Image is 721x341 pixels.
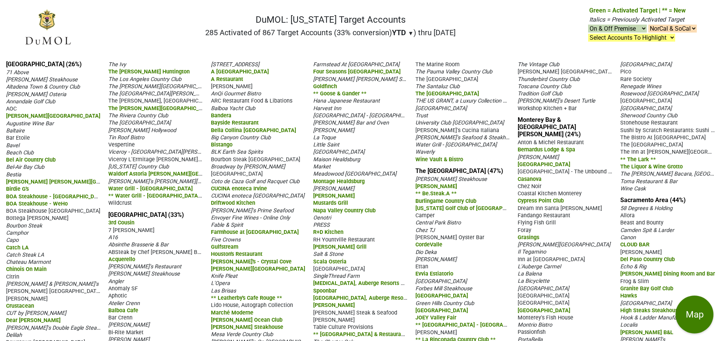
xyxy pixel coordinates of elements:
span: CordeValle [415,241,442,248]
span: Driftwood Kitchen [211,200,255,206]
span: Montrio Bistro [518,322,552,328]
a: [GEOGRAPHIC_DATA] (26%) [6,61,82,68]
span: Citrin [6,274,19,280]
span: Broadway by [PERSON_NAME] [211,163,285,170]
span: Rosewood [GEOGRAPHIC_DATA] [620,90,699,97]
span: Bella Collina [GEOGRAPHIC_DATA] [211,127,296,134]
span: [GEOGRAPHIC_DATA] [518,293,570,299]
span: Localis [620,322,637,328]
span: Foray [518,227,531,234]
span: [PERSON_NAME] Osteria [6,91,66,98]
span: CUT by [PERSON_NAME] [6,310,66,316]
span: [PERSON_NAME] [313,193,355,199]
span: Hook & Ladder Manufacturing Co [620,315,702,321]
span: Forbes Mill Steakhouse [415,285,472,292]
span: Flying Fish Grill [518,220,556,226]
span: [GEOGRAPHIC_DATA] [415,293,468,299]
span: [PERSON_NAME] Steakhouse [415,176,487,182]
span: [PERSON_NAME] Steakhouse [108,271,180,277]
span: [GEOGRAPHIC_DATA] [415,307,468,314]
span: [PERSON_NAME][GEOGRAPHIC_DATA] [6,113,100,119]
span: Hawks [620,293,637,299]
span: [GEOGRAPHIC_DATA] [620,98,672,104]
span: Camden Spit & Larder [620,227,674,234]
span: Toma Restaurant & Bar [620,178,677,185]
span: Four Seasons [GEOGRAPHIC_DATA] [313,69,401,75]
span: [PERSON_NAME] [211,83,253,90]
span: [GEOGRAPHIC_DATA] [518,285,569,292]
span: CUCINA enoteca Irvine [211,185,267,192]
span: Bourbon Steak [GEOGRAPHIC_DATA] [211,156,300,163]
span: R+D Kitchen [313,229,343,235]
span: [PERSON_NAME] Ocean Club [211,317,282,323]
span: Farmhouse at [GEOGRAPHIC_DATA] [211,229,299,235]
span: Water Grill - [GEOGRAPHIC_DATA] [415,142,497,148]
span: Waverly [415,149,435,155]
span: [PERSON_NAME] [GEOGRAPHIC_DATA], by [PERSON_NAME] [518,68,664,75]
span: Aphotic [108,293,127,299]
span: [PERSON_NAME] [6,296,48,302]
span: Burlingame Country Club [415,198,476,204]
span: The Riviera Country Club [108,112,168,119]
span: The [PERSON_NAME] Huntington [108,69,190,75]
span: The Santaluz Club [415,83,460,90]
span: [PERSON_NAME] [PERSON_NAME] Star [313,75,409,83]
a: [GEOGRAPHIC_DATA] (33%) [108,211,184,218]
span: Catch Steak LA [6,252,44,258]
span: [PERSON_NAME] [415,256,457,263]
span: The [GEOGRAPHIC_DATA] [415,76,478,83]
span: Houston's Restaurant [211,251,262,257]
span: [PERSON_NAME] B&L [620,329,673,336]
span: Gulfstream [211,244,238,250]
span: BOA Steakhouse - [GEOGRAPHIC_DATA][PERSON_NAME] [6,193,147,200]
span: Mustards Grill [313,200,348,206]
span: BOA Steakhouse [GEOGRAPHIC_DATA] [6,208,100,214]
span: The Pauma Valley Country Club [415,69,492,75]
span: [PERSON_NAME] Hollywood [108,127,176,134]
span: Anton & Michel Restaurant [518,139,584,146]
span: Lido House, Autograph Collection [211,302,293,308]
span: Bandera [211,112,231,119]
span: [MEDICAL_DATA], Auberge Resorts Collection [313,279,426,287]
span: RH Yountville Restaurant [313,237,375,243]
span: [PERSON_NAME] Grill [313,244,367,250]
span: [PERSON_NAME] [GEOGRAPHIC_DATA] [6,287,101,294]
span: CLOUD BAR [620,241,649,248]
span: Anomaly SF [108,285,138,292]
span: JOEY Valley Fair [415,315,456,321]
span: [PERSON_NAME] [PERSON_NAME][GEOGRAPHIC_DATA], A [GEOGRAPHIC_DATA] [6,178,204,185]
span: La Toque [313,134,336,141]
span: Envoyer Fine Wines - Online Only [211,215,290,221]
span: [GEOGRAPHIC_DATA], Auberge Resorts Collection [313,294,436,301]
span: Tradition Golf Club [518,90,562,97]
span: Passionfish [518,329,546,335]
span: [PERSON_NAME]'s [PERSON_NAME][GEOGRAPHIC_DATA] [108,178,247,185]
span: Coto de Caza Golf and Racquet Club [211,178,300,185]
span: Echo & Rig [620,263,646,270]
span: La Balena [518,271,542,277]
span: [PERSON_NAME] Bar and Oven [313,120,389,126]
span: [GEOGRAPHIC_DATA] [518,300,570,306]
span: Frog & Slim [620,278,649,285]
span: Acquerello [108,256,135,263]
span: The Vintage Club [518,61,559,68]
span: Renegade Wines [620,83,661,90]
span: [PERSON_NAME] [518,154,559,160]
span: Little Saint [313,142,339,148]
span: ** [GEOGRAPHIC_DATA] - [GEOGRAPHIC_DATA][PERSON_NAME] ** [415,321,581,328]
span: Dio Deka [415,249,437,255]
span: [PERSON_NAME] Steak & Seafood [313,310,397,316]
span: [PERSON_NAME]'s Prime Seafood [211,207,293,214]
a: Sacramento Area (44%) [620,196,686,204]
span: Camphor [6,230,28,236]
span: Tin Roof Bistro [108,134,144,141]
span: [GEOGRAPHIC_DATA] [620,61,672,68]
span: The Bistro At [GEOGRAPHIC_DATA] [620,134,706,141]
span: AnQi Gourmet Bistro [211,90,261,97]
span: PRESS [313,222,330,228]
span: [GEOGRAPHIC_DATA] [620,300,672,307]
span: The [GEOGRAPHIC_DATA] [415,90,479,97]
span: 3rd Cousin [108,220,134,226]
span: [PERSON_NAME] & [PERSON_NAME]'s [6,281,98,287]
img: DuMOL [24,9,72,46]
